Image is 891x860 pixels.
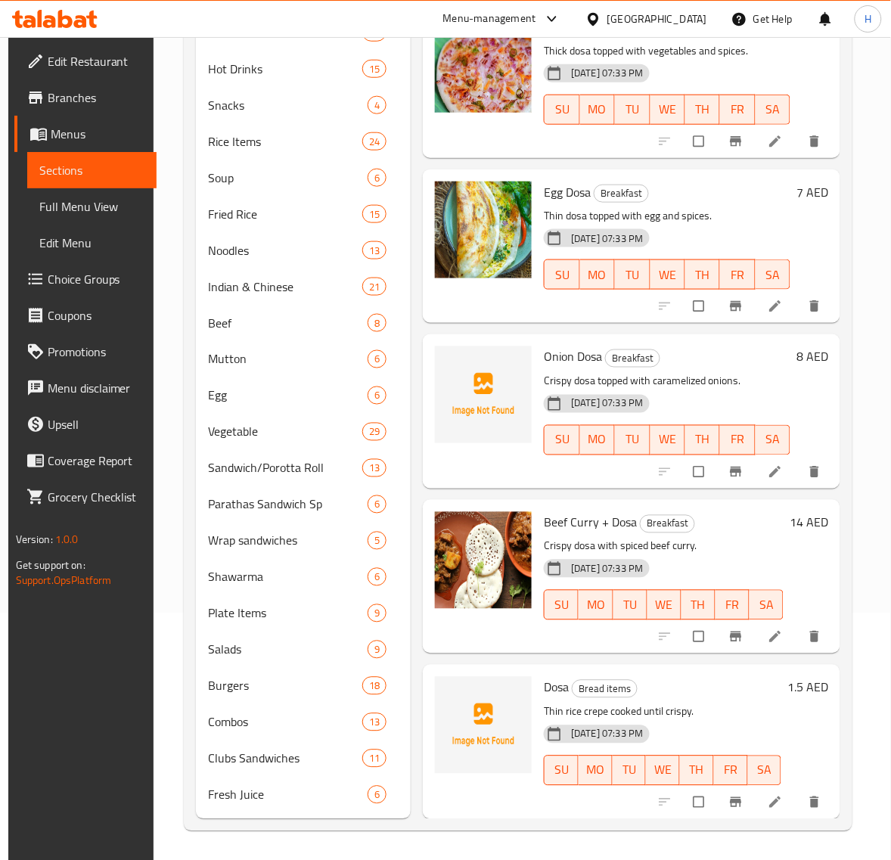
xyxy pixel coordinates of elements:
[14,261,157,297] a: Choice Groups
[650,95,685,125] button: WE
[685,127,716,156] span: Select to update
[14,43,157,79] a: Edit Restaurant
[544,703,781,722] p: Thin rice crepe cooked until crispy.
[681,590,716,620] button: TH
[640,515,695,533] div: Breakfast
[208,641,368,659] div: Salads
[208,677,362,695] div: Burgers
[48,270,145,288] span: Choice Groups
[565,396,649,411] span: [DATE] 07:33 PM
[691,429,714,451] span: TH
[368,352,386,367] span: 6
[685,622,716,651] span: Select to update
[55,529,79,549] span: 1.0.0
[586,264,609,286] span: MO
[208,786,368,804] div: Fresh Juice
[368,607,386,621] span: 9
[196,632,411,668] div: Salads9
[208,459,362,477] div: Sandwich/Porotta Roll
[196,51,411,87] div: Hot Drinks15
[544,590,579,620] button: SU
[544,42,790,61] p: Thick dosa topped with vegetables and spices.
[443,10,536,28] div: Menu-management
[594,185,649,203] div: Breakfast
[368,96,387,114] div: items
[435,677,532,774] img: Dosa
[573,681,637,698] span: Bread items
[798,786,834,819] button: delete
[716,590,750,620] button: FR
[368,570,386,585] span: 6
[14,442,157,479] a: Coverage Report
[762,98,784,120] span: SA
[621,429,644,451] span: TU
[196,232,411,269] div: Noodles13
[790,512,828,533] h6: 14 AED
[362,132,387,151] div: items
[196,704,411,740] div: Combos13
[208,60,362,78] span: Hot Drinks
[196,740,411,777] div: Clubs Sandwiches11
[621,98,644,120] span: TU
[208,96,368,114] div: Snacks
[688,595,709,616] span: TH
[208,423,362,441] div: Vegetable
[768,464,786,480] a: Edit menu item
[363,135,386,149] span: 24
[48,452,145,470] span: Coverage Report
[14,334,157,370] a: Promotions
[196,450,411,486] div: Sandwich/Porotta Roll13
[368,350,387,368] div: items
[544,676,569,699] span: Dosa
[368,498,386,512] span: 6
[48,343,145,361] span: Promotions
[657,429,679,451] span: WE
[368,786,387,804] div: items
[650,259,685,290] button: WE
[586,429,609,451] span: MO
[27,225,157,261] a: Edit Menu
[362,60,387,78] div: items
[685,292,716,321] span: Select to update
[196,377,411,414] div: Egg6
[363,244,386,258] span: 13
[754,759,776,781] span: SA
[39,234,145,252] span: Edit Menu
[48,52,145,70] span: Edit Restaurant
[650,425,685,455] button: WE
[551,759,573,781] span: SU
[208,713,362,731] span: Combos
[756,259,790,290] button: SA
[51,125,145,143] span: Menus
[720,759,742,781] span: FR
[722,595,744,616] span: FR
[368,568,387,586] div: items
[685,458,716,486] span: Select to update
[544,181,591,203] span: Egg Dosa
[363,679,386,694] span: 18
[756,95,790,125] button: SA
[208,314,368,332] span: Beef
[586,98,609,120] span: MO
[208,205,362,223] div: Fried Rice
[720,425,755,455] button: FR
[362,459,387,477] div: items
[368,387,387,405] div: items
[551,264,573,286] span: SU
[16,570,112,590] a: Support.OpsPlatform
[362,278,387,296] div: items
[606,350,660,368] span: Breakfast
[720,259,755,290] button: FR
[544,206,790,225] p: Thin dosa topped with egg and spices.
[565,727,649,741] span: [DATE] 07:33 PM
[39,197,145,216] span: Full Menu View
[363,207,386,222] span: 15
[48,415,145,433] span: Upsell
[544,537,784,556] p: Crispy dosa with spiced beef curry.
[551,98,573,120] span: SU
[756,595,778,616] span: SA
[208,750,362,768] div: Clubs Sandwiches
[27,152,157,188] a: Sections
[368,169,387,187] div: items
